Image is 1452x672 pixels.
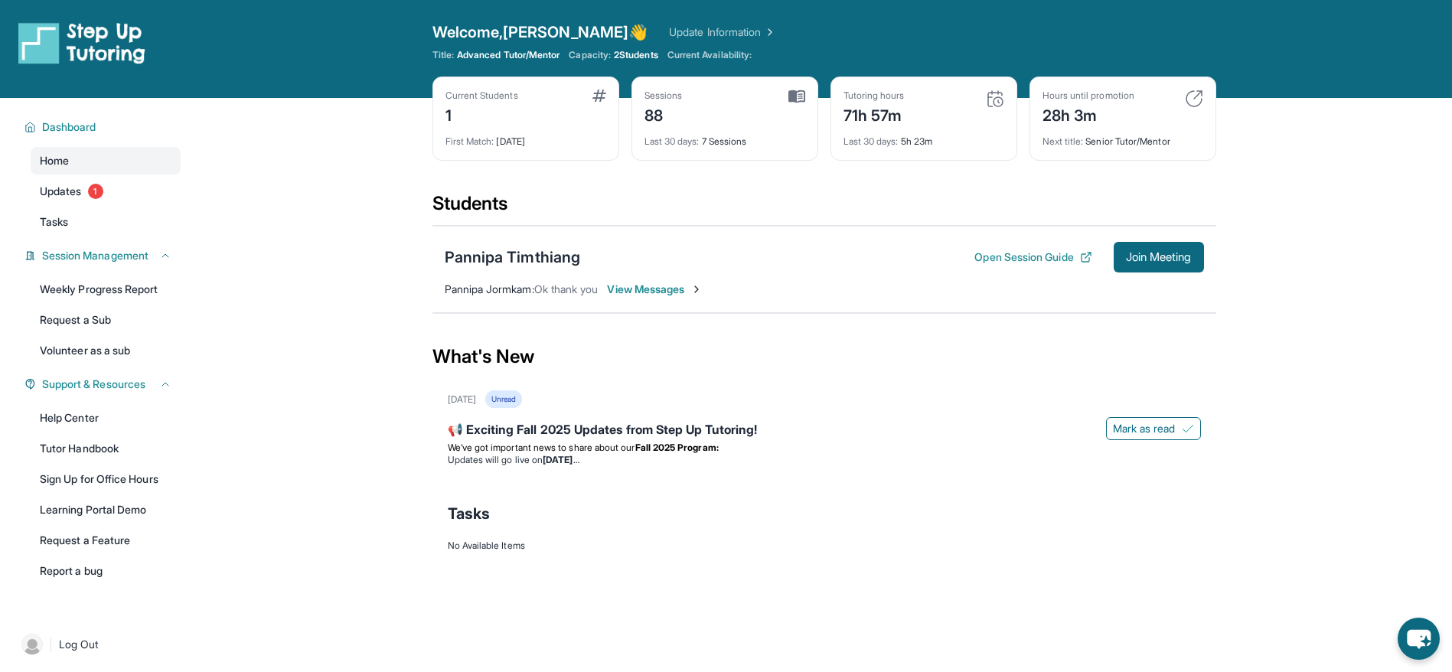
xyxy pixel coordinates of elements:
[644,126,805,148] div: 7 Sessions
[88,184,103,199] span: 1
[432,21,648,43] span: Welcome, [PERSON_NAME] 👋
[36,377,171,392] button: Support & Resources
[59,637,99,652] span: Log Out
[31,208,181,236] a: Tasks
[788,90,805,103] img: card
[974,250,1091,265] button: Open Session Guide
[49,635,53,654] span: |
[690,283,703,295] img: Chevron-Right
[31,435,181,462] a: Tutor Handbook
[543,454,579,465] strong: [DATE]
[448,540,1201,552] div: No Available Items
[31,465,181,493] a: Sign Up for Office Hours
[635,442,719,453] strong: Fall 2025 Program:
[569,49,611,61] span: Capacity:
[986,90,1004,108] img: card
[448,420,1201,442] div: 📢 Exciting Fall 2025 Updates from Step Up Tutoring!
[36,248,171,263] button: Session Management
[40,153,69,168] span: Home
[1043,126,1203,148] div: Senior Tutor/Mentor
[1043,102,1134,126] div: 28h 3m
[1043,90,1134,102] div: Hours until promotion
[669,24,776,40] a: Update Information
[644,102,683,126] div: 88
[445,126,606,148] div: [DATE]
[31,306,181,334] a: Request a Sub
[445,135,494,147] span: First Match :
[644,135,700,147] span: Last 30 days :
[448,503,490,524] span: Tasks
[42,248,148,263] span: Session Management
[40,214,68,230] span: Tasks
[843,135,899,147] span: Last 30 days :
[445,102,518,126] div: 1
[31,496,181,524] a: Learning Portal Demo
[21,634,43,655] img: user-img
[31,276,181,303] a: Weekly Progress Report
[1043,135,1084,147] span: Next title :
[432,191,1216,225] div: Students
[448,393,476,406] div: [DATE]
[592,90,606,102] img: card
[31,557,181,585] a: Report a bug
[15,628,181,661] a: |Log Out
[42,119,96,135] span: Dashboard
[445,246,581,268] div: Pannipa Timthiang
[843,126,1004,148] div: 5h 23m
[607,282,703,297] span: View Messages
[432,49,454,61] span: Title:
[42,377,145,392] span: Support & Resources
[534,282,599,295] span: Ok thank you
[448,442,635,453] span: We’ve got important news to share about our
[1114,242,1204,272] button: Join Meeting
[1106,417,1201,440] button: Mark as read
[31,337,181,364] a: Volunteer as a sub
[36,119,171,135] button: Dashboard
[1185,90,1203,108] img: card
[614,49,658,61] span: 2 Students
[18,21,145,64] img: logo
[457,49,560,61] span: Advanced Tutor/Mentor
[843,90,905,102] div: Tutoring hours
[31,178,181,205] a: Updates1
[1182,422,1194,435] img: Mark as read
[761,24,776,40] img: Chevron Right
[1398,618,1440,660] button: chat-button
[448,454,1201,466] li: Updates will go live on
[1113,421,1176,436] span: Mark as read
[31,404,181,432] a: Help Center
[843,102,905,126] div: 71h 57m
[31,527,181,554] a: Request a Feature
[1126,253,1192,262] span: Join Meeting
[432,323,1216,390] div: What's New
[40,184,82,199] span: Updates
[485,390,522,408] div: Unread
[667,49,752,61] span: Current Availability:
[31,147,181,175] a: Home
[445,282,534,295] span: Pannipa Jormkam :
[644,90,683,102] div: Sessions
[445,90,518,102] div: Current Students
